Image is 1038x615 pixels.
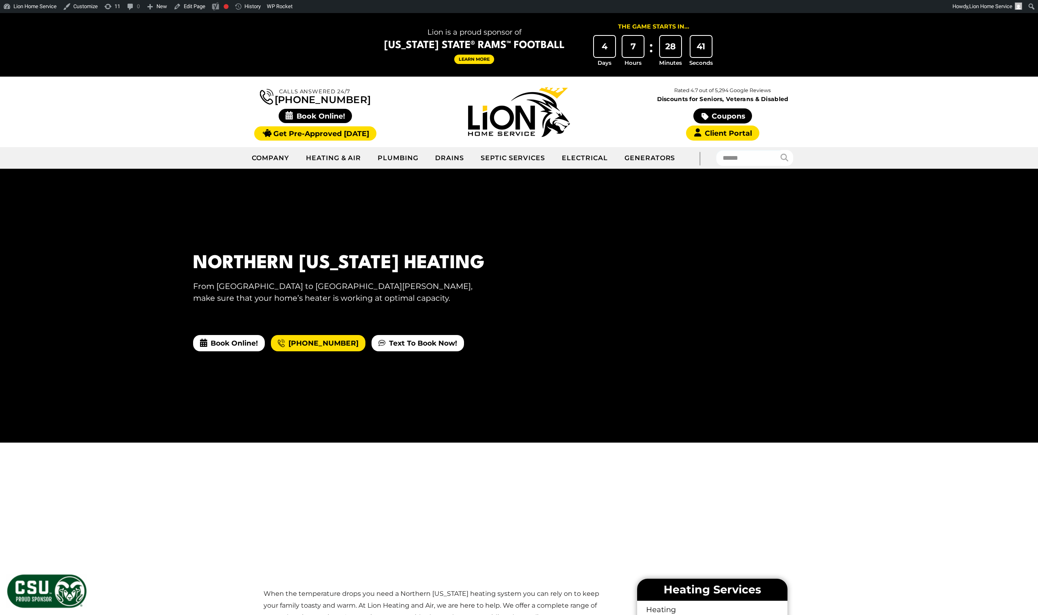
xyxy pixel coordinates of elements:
[427,148,473,168] a: Drains
[369,148,427,168] a: Plumbing
[598,59,611,67] span: Days
[594,36,615,57] div: 4
[384,26,565,39] span: Lion is a proud sponsor of
[689,59,713,67] span: Seconds
[969,3,1012,9] span: Lion Home Service
[683,147,716,169] div: |
[647,36,655,67] div: :
[686,126,759,141] a: Client Portal
[384,39,565,53] span: [US_STATE] State® Rams™ Football
[622,36,644,57] div: 7
[618,22,689,31] div: The Game Starts in...
[308,20,357,69] img: CSU Rams logo
[6,573,88,609] img: CSU Sponsor Badge
[298,148,369,168] a: Heating & Air
[260,87,371,105] a: [PHONE_NUMBER]
[554,148,616,168] a: Electrical
[279,109,352,123] span: Book Online!
[244,148,298,168] a: Company
[193,335,265,351] span: Book Online!
[637,579,787,601] li: Heating Services
[621,86,825,95] p: Rated 4.7 out of 5,294 Google Reviews
[193,280,490,304] p: From [GEOGRAPHIC_DATA] to [GEOGRAPHIC_DATA][PERSON_NAME], make sure that your home’s heater is wo...
[616,148,684,168] a: Generators
[271,335,365,351] a: [PHONE_NUMBER]
[193,250,490,277] h1: Northern [US_STATE] Heating
[454,55,494,64] a: Learn More
[372,335,464,351] a: Text To Book Now!
[224,4,229,9] div: Focus keyphrase not set
[473,148,554,168] a: Septic Services
[693,108,752,123] a: Coupons
[254,126,376,141] a: Get Pre-Approved [DATE]
[622,96,823,102] span: Discounts for Seniors, Veterans & Disabled
[659,59,682,67] span: Minutes
[468,87,570,137] img: Lion Home Service
[660,36,681,57] div: 28
[625,59,642,67] span: Hours
[691,36,712,57] div: 41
